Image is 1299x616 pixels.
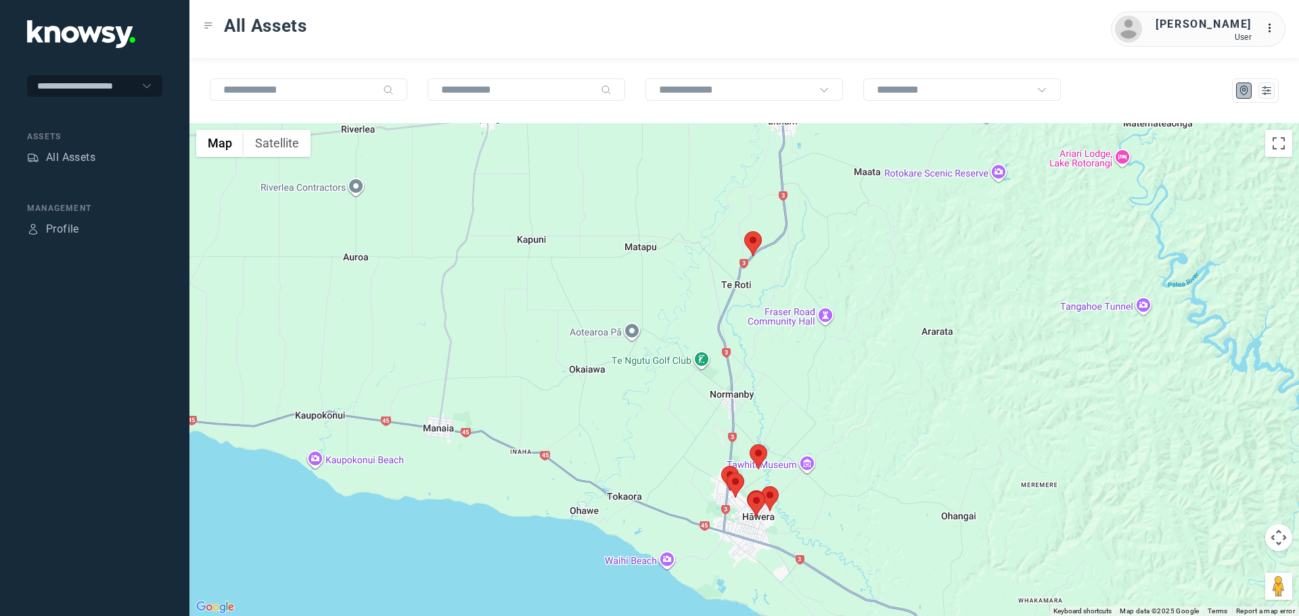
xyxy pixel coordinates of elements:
[1120,607,1199,615] span: Map data ©2025 Google
[27,20,135,48] img: Application Logo
[193,598,237,616] a: Open this area in Google Maps (opens a new window)
[27,202,162,214] div: Management
[196,130,244,157] button: Show street map
[1053,607,1112,616] button: Keyboard shortcuts
[224,14,307,38] span: All Assets
[1265,524,1292,551] button: Map camera controls
[27,221,79,237] a: ProfileProfile
[193,598,237,616] img: Google
[1238,85,1250,97] div: Map
[27,131,162,143] div: Assets
[27,149,95,166] a: AssetsAll Assets
[1236,607,1295,615] a: Report a map error
[244,130,311,157] button: Show satellite imagery
[1156,16,1252,32] div: [PERSON_NAME]
[27,223,39,235] div: Profile
[1260,85,1273,97] div: List
[46,221,79,237] div: Profile
[383,85,394,95] div: Search
[601,85,612,95] div: Search
[1265,130,1292,157] button: Toggle fullscreen view
[1265,20,1281,39] div: :
[1265,573,1292,600] button: Drag Pegman onto the map to open Street View
[46,149,95,166] div: All Assets
[27,151,39,164] div: Assets
[1208,607,1228,615] a: Terms (opens in new tab)
[1265,20,1281,37] div: :
[1266,23,1279,33] tspan: ...
[1115,16,1142,43] img: avatar.png
[204,21,213,30] div: Toggle Menu
[1156,32,1252,42] div: User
